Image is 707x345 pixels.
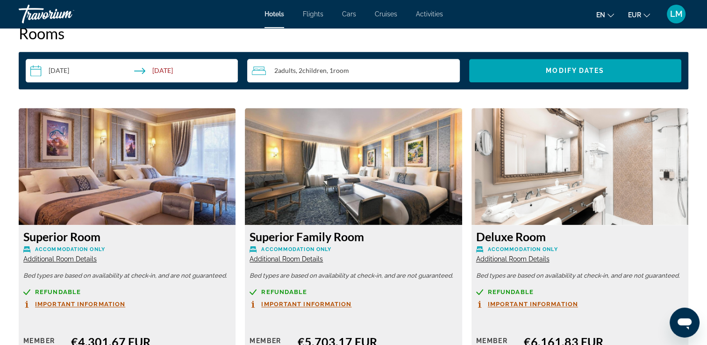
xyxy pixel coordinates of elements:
[302,66,327,74] span: Children
[261,289,307,295] span: Refundable
[35,289,81,295] span: Refundable
[416,10,443,18] a: Activities
[23,255,97,263] span: Additional Room Details
[250,255,323,263] span: Additional Room Details
[628,11,641,19] span: EUR
[670,9,683,19] span: LM
[476,273,684,279] p: Bed types are based on availability at check-in, and are not guaranteed.
[23,273,231,279] p: Bed types are based on availability at check-in, and are not guaranteed.
[19,2,112,26] a: Travorium
[247,59,459,82] button: Travelers: 2 adults, 2 children
[245,108,462,225] img: Superior Family Room
[476,255,550,263] span: Additional Room Details
[469,59,681,82] button: Modify Dates
[250,230,457,244] h3: Superior Family Room
[296,67,327,74] span: , 2
[26,59,238,82] button: Select check in and out date
[628,8,650,22] button: Change currency
[35,301,125,307] span: Important Information
[488,301,578,307] span: Important Information
[664,4,688,24] button: User Menu
[23,230,231,244] h3: Superior Room
[264,10,284,18] a: Hotels
[250,273,457,279] p: Bed types are based on availability at check-in, and are not guaranteed.
[342,10,356,18] a: Cars
[476,300,578,308] button: Important Information
[471,108,688,225] img: Deluxe Room
[250,288,457,295] a: Refundable
[261,246,331,252] span: Accommodation Only
[333,66,349,74] span: Room
[303,10,323,18] a: Flights
[488,289,534,295] span: Refundable
[546,67,604,74] span: Modify Dates
[476,288,684,295] a: Refundable
[26,59,681,82] div: Search widget
[488,246,558,252] span: Accommodation Only
[670,308,700,338] iframe: Bouton de lancement de la fenêtre de messagerie
[596,11,605,19] span: en
[35,246,105,252] span: Accommodation Only
[261,301,351,307] span: Important Information
[596,8,614,22] button: Change language
[250,300,351,308] button: Important Information
[375,10,397,18] a: Cruises
[274,67,296,74] span: 2
[327,67,349,74] span: , 1
[23,300,125,308] button: Important Information
[278,66,296,74] span: Adults
[19,108,236,225] img: Superior Room
[19,24,688,43] h2: Rooms
[23,288,231,295] a: Refundable
[476,230,684,244] h3: Deluxe Room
